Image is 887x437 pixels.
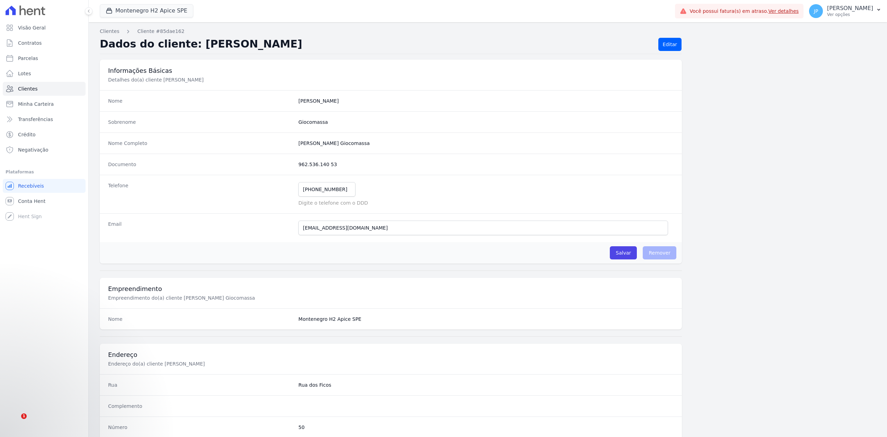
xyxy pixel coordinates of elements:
[827,5,873,12] p: [PERSON_NAME]
[108,351,674,359] h3: Endereço
[769,8,799,14] a: Ver detalhes
[108,360,341,367] p: Endereço do(a) cliente [PERSON_NAME]
[298,97,674,104] dd: [PERSON_NAME]
[298,119,674,126] dd: Giocomassa
[690,8,799,15] span: Você possui fatura(s) em atraso.
[18,70,31,77] span: Lotes
[108,119,293,126] dt: Sobrenome
[18,55,38,62] span: Parcelas
[108,294,341,301] p: Empreendimento do(a) cliente [PERSON_NAME] Giocomassa
[108,403,293,410] dt: Complemento
[6,168,83,176] div: Plataformas
[803,1,887,21] button: JP [PERSON_NAME] Ver opções
[18,85,37,92] span: Clientes
[108,182,293,206] dt: Telefone
[610,246,637,259] input: Salvar
[298,140,674,147] dd: [PERSON_NAME] Giocomassa
[108,161,293,168] dt: Documento
[108,140,293,147] dt: Nome Completo
[18,198,45,205] span: Conta Hent
[100,4,193,17] button: Montenegro H2 Apice SPE
[643,246,676,259] span: Remover
[3,82,86,96] a: Clientes
[298,382,674,388] dd: Rua dos Ficos
[108,316,293,323] dt: Nome
[298,161,674,168] dd: 962.536.140 53
[7,413,24,430] iframe: Intercom live chat
[3,97,86,111] a: Minha Carteira
[3,143,86,157] a: Negativação
[18,101,54,108] span: Minha Carteira
[18,40,42,46] span: Contratos
[658,38,682,51] a: Editar
[100,28,119,35] a: Clientes
[5,370,144,418] iframe: Intercom notifications mensagem
[108,382,293,388] dt: Rua
[298,199,674,206] p: Digite o telefone com o DDD
[18,146,49,153] span: Negativação
[3,128,86,142] a: Crédito
[18,116,53,123] span: Transferências
[18,131,36,138] span: Crédito
[18,24,46,31] span: Visão Geral
[18,182,44,189] span: Recebíveis
[3,51,86,65] a: Parcelas
[108,67,674,75] h3: Informações Básicas
[3,194,86,208] a: Conta Hent
[3,36,86,50] a: Contratos
[814,9,818,14] span: JP
[3,112,86,126] a: Transferências
[3,21,86,35] a: Visão Geral
[21,413,27,419] span: 1
[827,12,873,17] p: Ver opções
[3,67,86,80] a: Lotes
[3,179,86,193] a: Recebíveis
[137,28,184,35] a: Cliente #85dae162
[100,38,653,51] h2: Dados do cliente: [PERSON_NAME]
[108,221,293,235] dt: Email
[108,97,293,104] dt: Nome
[108,76,341,83] p: Detalhes do(a) cliente [PERSON_NAME]
[108,424,293,431] dt: Número
[298,316,674,323] dd: Montenegro H2 Apice SPE
[298,424,674,431] dd: 50
[100,28,876,35] nav: Breadcrumb
[108,285,674,293] h3: Empreendimento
